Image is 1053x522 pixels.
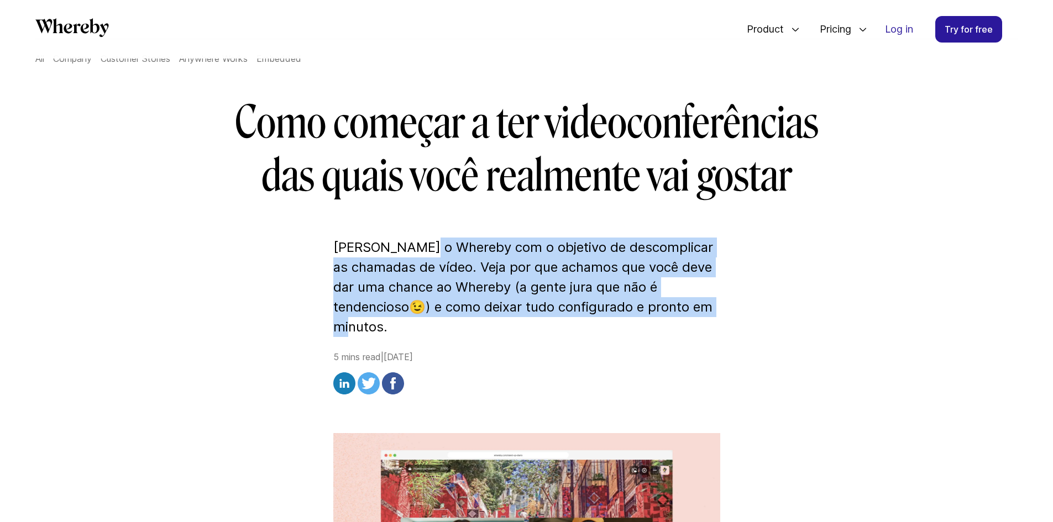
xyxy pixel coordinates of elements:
img: twitter [358,372,380,394]
a: Log in [876,17,922,42]
svg: Whereby [35,18,109,37]
a: Anywhere Works [179,53,248,64]
p: [PERSON_NAME] o Whereby com o objetivo de descomplicar as chamadas de vídeo. Veja por que achamos... [333,238,720,337]
a: All [35,53,44,64]
span: Pricing [809,11,854,48]
a: Company [53,53,92,64]
a: Customer Stories [101,53,170,64]
img: linkedin [333,372,355,394]
img: facebook [382,372,404,394]
a: Whereby [35,18,109,41]
a: Try for free [935,16,1002,43]
h1: Como começar a ter videoconferências das quais você realmente vai gostar [208,96,845,202]
span: Product [736,11,787,48]
a: Embedded [256,53,301,64]
div: 5 mins read | [DATE] [333,350,720,398]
